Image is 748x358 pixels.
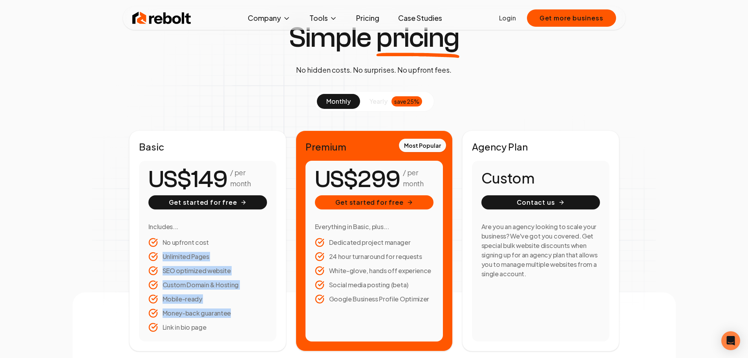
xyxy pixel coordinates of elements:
li: Money-back guarantee [148,308,267,318]
h2: Agency Plan [472,140,609,153]
a: Login [499,13,516,23]
h2: Basic [139,140,276,153]
number-flow-react: US$299 [315,162,400,197]
button: Company [241,10,297,26]
button: Get started for free [315,195,433,209]
button: yearlysave 25% [360,94,432,109]
li: Google Business Profile Optimizer [315,294,433,304]
button: Contact us [481,195,600,209]
div: Most Popular [399,139,446,152]
p: No hidden costs. No surprises. No upfront fees. [296,64,452,75]
span: yearly [369,97,388,106]
li: Dedicated project manager [315,238,433,247]
a: Case Studies [392,10,448,26]
h3: Are you an agency looking to scale your business? We've got you covered. Get special bulk website... [481,222,600,279]
li: Custom Domain & Hosting [148,280,267,290]
li: 24 hour turnaround for requests [315,252,433,261]
a: Pricing [350,10,386,26]
h3: Includes... [148,222,267,231]
number-flow-react: US$149 [148,162,227,197]
span: pricing [376,24,459,52]
div: Open Intercom Messenger [721,331,740,350]
li: Unlimited Pages [148,252,267,261]
li: SEO optimized website [148,266,267,275]
li: No upfront cost [148,238,267,247]
button: monthly [317,94,360,109]
h2: Premium [305,140,443,153]
li: Social media posting (beta) [315,280,433,290]
p: / per month [403,167,433,189]
h1: Custom [481,170,600,186]
h3: Everything in Basic, plus... [315,222,433,231]
p: / per month [230,167,267,189]
span: monthly [326,97,351,105]
li: White-glove, hands off experience [315,266,433,275]
img: Rebolt Logo [132,10,191,26]
div: save 25% [391,96,422,106]
li: Link in bio page [148,323,267,332]
button: Get started for free [148,195,267,209]
li: Mobile-ready [148,294,267,304]
button: Get more business [527,9,616,27]
h1: Simple [289,24,459,52]
button: Tools [303,10,344,26]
